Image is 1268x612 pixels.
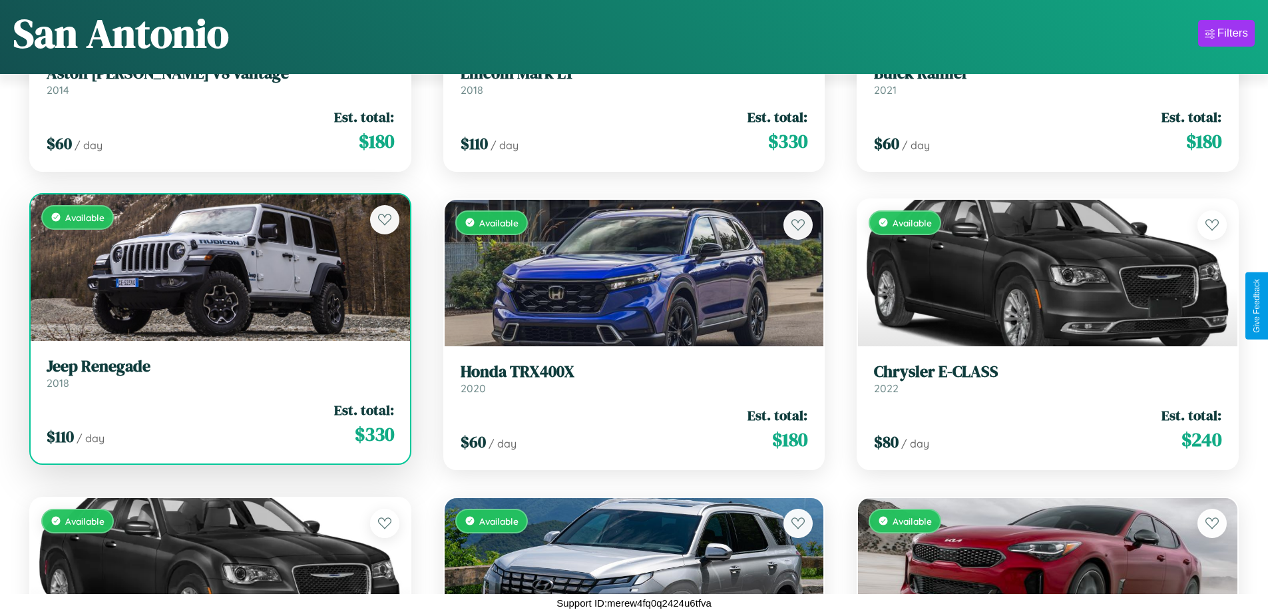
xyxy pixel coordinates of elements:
[479,217,519,228] span: Available
[874,133,899,154] span: $ 60
[747,107,807,127] span: Est. total:
[65,212,105,223] span: Available
[556,594,712,612] p: Support ID: merew4fq0q2424u6tfva
[47,83,69,97] span: 2014
[461,382,486,395] span: 2020
[902,139,930,152] span: / day
[893,515,932,527] span: Available
[47,357,394,390] a: Jeep Renegade2018
[334,107,394,127] span: Est. total:
[47,376,69,390] span: 2018
[1162,406,1221,425] span: Est. total:
[1181,426,1221,453] span: $ 240
[47,357,394,376] h3: Jeep Renegade
[77,432,105,445] span: / day
[874,83,897,97] span: 2021
[1198,20,1255,47] button: Filters
[772,426,807,453] span: $ 180
[768,128,807,154] span: $ 330
[461,431,486,453] span: $ 60
[13,6,229,61] h1: San Antonio
[874,64,1221,83] h3: Buick Rainier
[47,64,394,97] a: Aston [PERSON_NAME] V8 Vantage2014
[1252,279,1261,333] div: Give Feedback
[874,382,899,395] span: 2022
[874,64,1221,97] a: Buick Rainier2021
[461,83,483,97] span: 2018
[334,400,394,420] span: Est. total:
[489,437,517,450] span: / day
[479,515,519,527] span: Available
[355,421,394,448] span: $ 330
[359,128,394,154] span: $ 180
[874,362,1221,382] h3: Chrysler E-CLASS
[47,426,74,448] span: $ 110
[65,515,105,527] span: Available
[747,406,807,425] span: Est. total:
[461,362,808,395] a: Honda TRX400X2020
[1162,107,1221,127] span: Est. total:
[491,139,519,152] span: / day
[901,437,929,450] span: / day
[461,64,808,83] h3: Lincoln Mark LT
[893,217,932,228] span: Available
[874,431,899,453] span: $ 80
[1186,128,1221,154] span: $ 180
[1217,27,1248,40] div: Filters
[47,133,72,154] span: $ 60
[75,139,103,152] span: / day
[874,362,1221,395] a: Chrysler E-CLASS2022
[47,64,394,83] h3: Aston [PERSON_NAME] V8 Vantage
[461,64,808,97] a: Lincoln Mark LT2018
[461,133,488,154] span: $ 110
[461,362,808,382] h3: Honda TRX400X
